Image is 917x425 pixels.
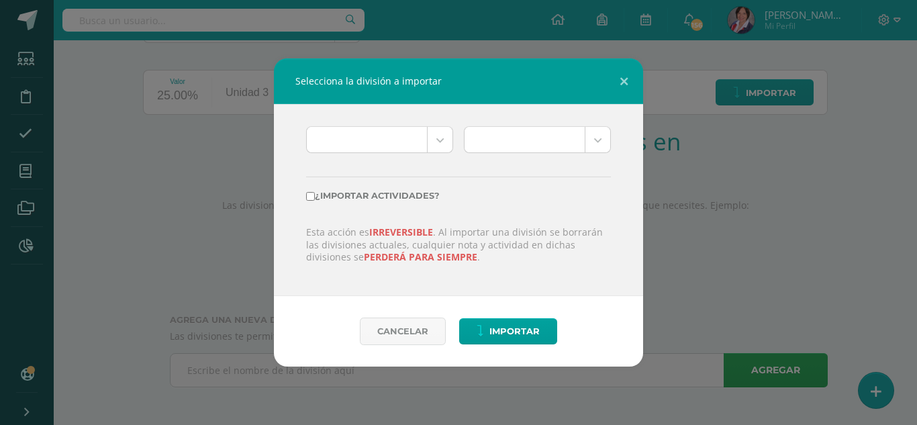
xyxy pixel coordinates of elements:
strong: irreversible [369,226,433,238]
label: ¿Importar actividades? [306,191,611,201]
button: Cancelar [360,318,446,345]
button: Importar [459,318,557,344]
span: Importar [489,319,540,344]
strong: perderá para siempre [364,250,477,263]
p: Esta acción es . Al importar una división se borrarán las divisiones actuales, cualquier nota y a... [306,226,611,263]
button: Close (Esc) [605,58,643,104]
div: Selecciona la división a importar [274,58,643,104]
input: ¿Importar actividades? [306,192,315,201]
